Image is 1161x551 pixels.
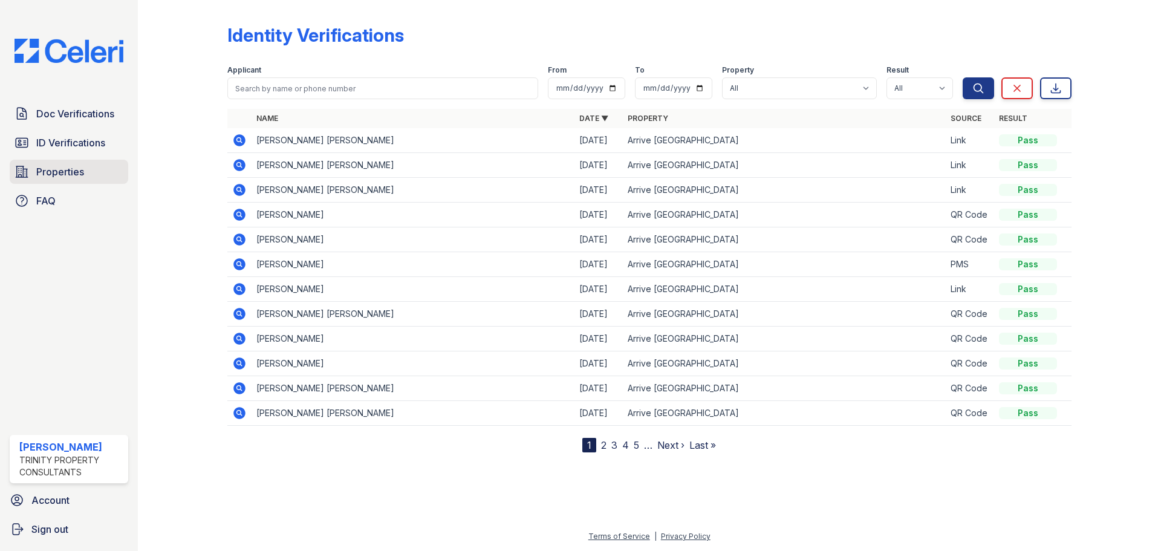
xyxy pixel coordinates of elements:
[252,128,574,153] td: [PERSON_NAME] [PERSON_NAME]
[657,439,685,451] a: Next ›
[574,302,623,327] td: [DATE]
[946,302,994,327] td: QR Code
[252,302,574,327] td: [PERSON_NAME] [PERSON_NAME]
[999,184,1057,196] div: Pass
[574,252,623,277] td: [DATE]
[574,153,623,178] td: [DATE]
[628,114,668,123] a: Property
[252,227,574,252] td: [PERSON_NAME]
[661,532,711,541] a: Privacy Policy
[999,382,1057,394] div: Pass
[252,203,574,227] td: [PERSON_NAME]
[886,65,909,75] label: Result
[5,488,133,512] a: Account
[623,351,946,376] td: Arrive [GEOGRAPHIC_DATA]
[36,165,84,179] span: Properties
[252,376,574,401] td: [PERSON_NAME] [PERSON_NAME]
[252,401,574,426] td: [PERSON_NAME] [PERSON_NAME]
[19,440,123,454] div: [PERSON_NAME]
[611,439,617,451] a: 3
[946,376,994,401] td: QR Code
[5,39,133,63] img: CE_Logo_Blue-a8612792a0a2168367f1c8372b55b34899dd931a85d93a1a3d3e32e68fde9ad4.png
[252,277,574,302] td: [PERSON_NAME]
[623,153,946,178] td: Arrive [GEOGRAPHIC_DATA]
[623,227,946,252] td: Arrive [GEOGRAPHIC_DATA]
[623,327,946,351] td: Arrive [GEOGRAPHIC_DATA]
[36,106,114,121] span: Doc Verifications
[227,65,261,75] label: Applicant
[999,357,1057,370] div: Pass
[999,233,1057,246] div: Pass
[999,134,1057,146] div: Pass
[623,376,946,401] td: Arrive [GEOGRAPHIC_DATA]
[689,439,716,451] a: Last »
[252,153,574,178] td: [PERSON_NAME] [PERSON_NAME]
[10,102,128,126] a: Doc Verifications
[999,114,1027,123] a: Result
[588,532,650,541] a: Terms of Service
[252,327,574,351] td: [PERSON_NAME]
[579,114,608,123] a: Date ▼
[623,178,946,203] td: Arrive [GEOGRAPHIC_DATA]
[951,114,981,123] a: Source
[10,189,128,213] a: FAQ
[999,209,1057,221] div: Pass
[5,517,133,541] a: Sign out
[601,439,607,451] a: 2
[227,77,538,99] input: Search by name or phone number
[999,283,1057,295] div: Pass
[654,532,657,541] div: |
[256,114,278,123] a: Name
[10,131,128,155] a: ID Verifications
[623,203,946,227] td: Arrive [GEOGRAPHIC_DATA]
[623,128,946,153] td: Arrive [GEOGRAPHIC_DATA]
[31,522,68,536] span: Sign out
[999,308,1057,320] div: Pass
[623,401,946,426] td: Arrive [GEOGRAPHIC_DATA]
[999,159,1057,171] div: Pass
[946,327,994,351] td: QR Code
[19,454,123,478] div: Trinity Property Consultants
[574,203,623,227] td: [DATE]
[574,128,623,153] td: [DATE]
[10,160,128,184] a: Properties
[635,65,645,75] label: To
[946,401,994,426] td: QR Code
[31,493,70,507] span: Account
[946,128,994,153] td: Link
[574,178,623,203] td: [DATE]
[548,65,567,75] label: From
[622,439,629,451] a: 4
[574,277,623,302] td: [DATE]
[252,178,574,203] td: [PERSON_NAME] [PERSON_NAME]
[574,327,623,351] td: [DATE]
[623,302,946,327] td: Arrive [GEOGRAPHIC_DATA]
[623,277,946,302] td: Arrive [GEOGRAPHIC_DATA]
[36,135,105,150] span: ID Verifications
[252,252,574,277] td: [PERSON_NAME]
[946,227,994,252] td: QR Code
[722,65,754,75] label: Property
[946,178,994,203] td: Link
[946,203,994,227] td: QR Code
[999,258,1057,270] div: Pass
[574,227,623,252] td: [DATE]
[644,438,652,452] span: …
[574,376,623,401] td: [DATE]
[946,351,994,376] td: QR Code
[946,153,994,178] td: Link
[252,351,574,376] td: [PERSON_NAME]
[574,401,623,426] td: [DATE]
[36,194,56,208] span: FAQ
[946,277,994,302] td: Link
[999,333,1057,345] div: Pass
[227,24,404,46] div: Identity Verifications
[623,252,946,277] td: Arrive [GEOGRAPHIC_DATA]
[999,407,1057,419] div: Pass
[582,438,596,452] div: 1
[574,351,623,376] td: [DATE]
[946,252,994,277] td: PMS
[634,439,639,451] a: 5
